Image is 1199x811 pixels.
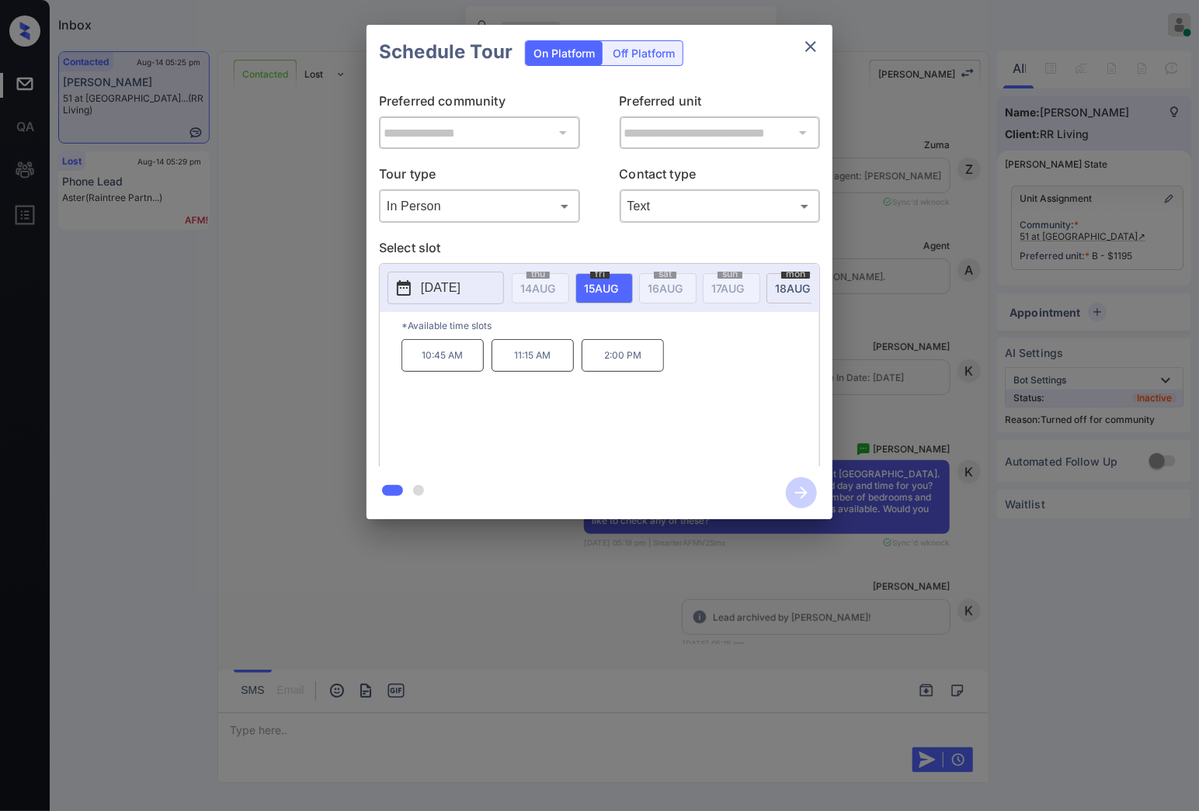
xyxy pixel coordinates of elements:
p: *Available time slots [401,312,819,339]
div: Text [624,193,817,219]
p: Tour type [379,165,580,189]
div: Off Platform [605,41,683,65]
span: fri [590,269,610,279]
div: date-select [575,273,633,303]
button: close [795,31,826,62]
div: On Platform [526,41,603,65]
p: Select slot [379,238,820,263]
div: date-select [766,273,824,303]
h2: Schedule Tour [367,25,525,79]
p: 11:15 AM [492,339,574,372]
p: Contact type [620,165,821,189]
span: mon [781,269,810,279]
button: [DATE] [388,272,504,304]
button: btn-next [777,473,826,513]
p: 2:00 PM [582,339,664,372]
p: Preferred unit [620,92,821,116]
p: [DATE] [421,279,460,297]
div: In Person [383,193,576,219]
p: 10:45 AM [401,339,484,372]
span: 18 AUG [775,282,810,295]
p: Preferred community [379,92,580,116]
span: 15 AUG [584,282,618,295]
